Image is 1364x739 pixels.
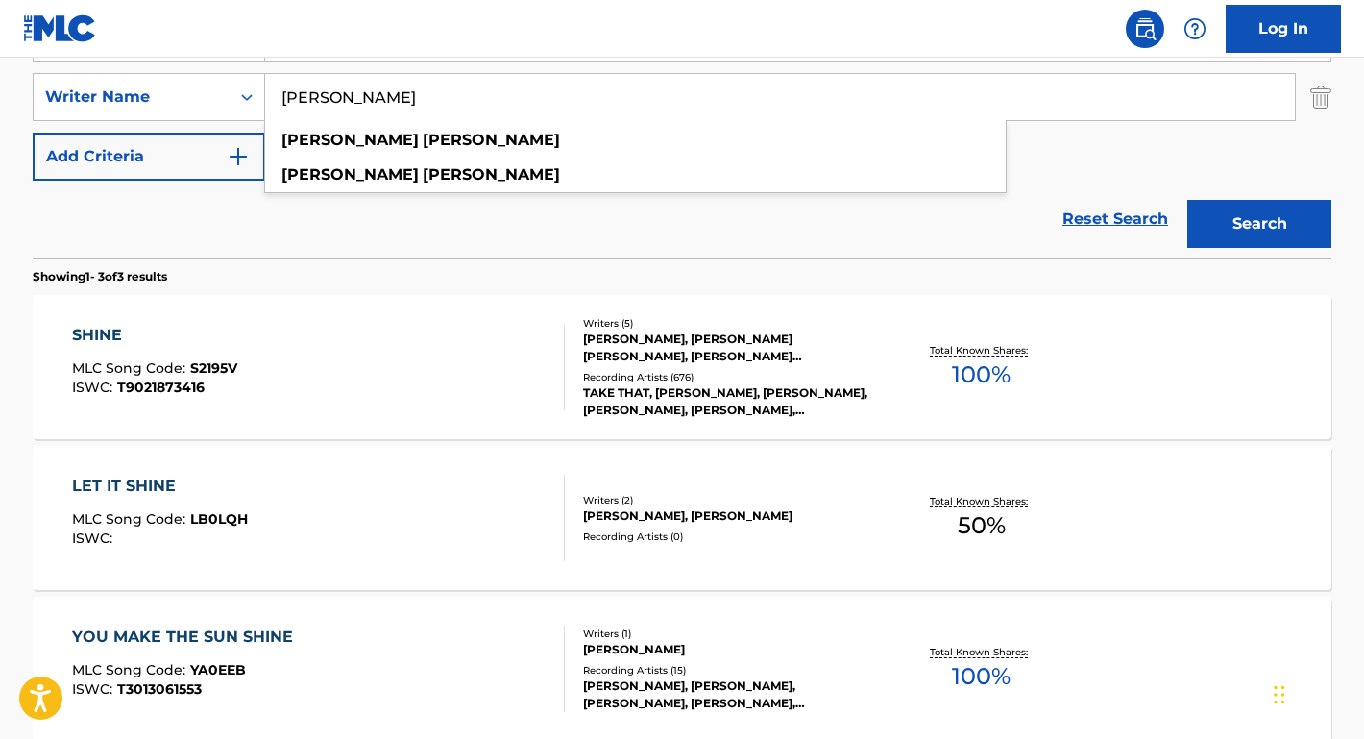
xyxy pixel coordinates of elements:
[583,677,873,712] div: [PERSON_NAME], [PERSON_NAME], [PERSON_NAME], [PERSON_NAME], [PERSON_NAME] [FEAT. [PERSON_NAME]], ...
[583,663,873,677] div: Recording Artists ( 15 )
[33,13,1331,258] form: Search Form
[1183,17,1206,40] img: help
[583,384,873,419] div: TAKE THAT, [PERSON_NAME], [PERSON_NAME], [PERSON_NAME], [PERSON_NAME], [PERSON_NAME], TAKE THAT, ...
[72,680,117,698] span: ISWC :
[72,379,117,396] span: ISWC :
[958,508,1006,543] span: 50 %
[1226,5,1341,53] a: Log In
[1268,647,1364,739] iframe: Chat Widget
[1126,10,1164,48] a: Public Search
[117,379,205,396] span: T9021873416
[72,661,190,678] span: MLC Song Code :
[227,145,250,168] img: 9d2ae6d4665cec9f34b9.svg
[1268,647,1364,739] div: Widget de chat
[423,165,560,184] strong: [PERSON_NAME]
[930,645,1033,659] p: Total Known Shares:
[583,493,873,507] div: Writers ( 2 )
[583,641,873,658] div: [PERSON_NAME]
[72,475,248,498] div: LET IT SHINE
[72,530,117,547] span: ISWC :
[583,331,873,365] div: [PERSON_NAME], [PERSON_NAME] [PERSON_NAME], [PERSON_NAME] [PERSON_NAME] [PERSON_NAME], [PERSON_NAME]
[583,530,873,544] div: Recording Artists ( 0 )
[1310,73,1331,121] img: Delete Criterion
[583,627,873,641] div: Writers ( 1 )
[23,14,97,42] img: MLC Logo
[952,357,1011,392] span: 100 %
[190,359,237,377] span: S2195V
[583,507,873,525] div: [PERSON_NAME], [PERSON_NAME]
[952,659,1011,694] span: 100 %
[72,324,237,347] div: SHINE
[930,343,1033,357] p: Total Known Shares:
[281,131,419,149] strong: [PERSON_NAME]
[190,661,246,678] span: YA0EEB
[33,295,1331,439] a: SHINEMLC Song Code:S2195VISWC:T9021873416Writers (5)[PERSON_NAME], [PERSON_NAME] [PERSON_NAME], [...
[1274,666,1285,724] div: Glisser
[33,446,1331,590] a: LET IT SHINEMLC Song Code:LB0LQHISWC:Writers (2)[PERSON_NAME], [PERSON_NAME]Recording Artists (0)...
[930,494,1033,508] p: Total Known Shares:
[117,680,202,698] span: T3013061553
[1053,198,1178,240] a: Reset Search
[583,370,873,384] div: Recording Artists ( 676 )
[72,359,190,377] span: MLC Song Code :
[423,131,560,149] strong: [PERSON_NAME]
[72,510,190,528] span: MLC Song Code :
[33,268,167,285] p: Showing 1 - 3 of 3 results
[33,133,265,181] button: Add Criteria
[1187,200,1331,248] button: Search
[1133,17,1157,40] img: search
[281,165,419,184] strong: [PERSON_NAME]
[1176,10,1214,48] div: Help
[72,626,303,649] div: YOU MAKE THE SUN SHINE
[190,510,248,528] span: LB0LQH
[45,86,218,109] div: Writer Name
[583,316,873,331] div: Writers ( 5 )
